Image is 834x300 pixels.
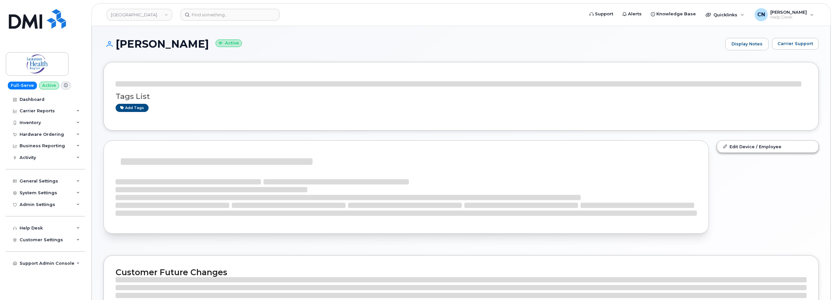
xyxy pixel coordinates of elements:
[778,40,813,47] span: Carrier Support
[717,141,818,152] a: Edit Device / Employee
[104,38,722,50] h1: [PERSON_NAME]
[116,104,149,112] a: Add tags
[116,267,807,277] h2: Customer Future Changes
[725,38,769,50] a: Display Notes
[116,92,807,101] h3: Tags List
[772,38,819,50] button: Carrier Support
[216,39,242,47] small: Active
